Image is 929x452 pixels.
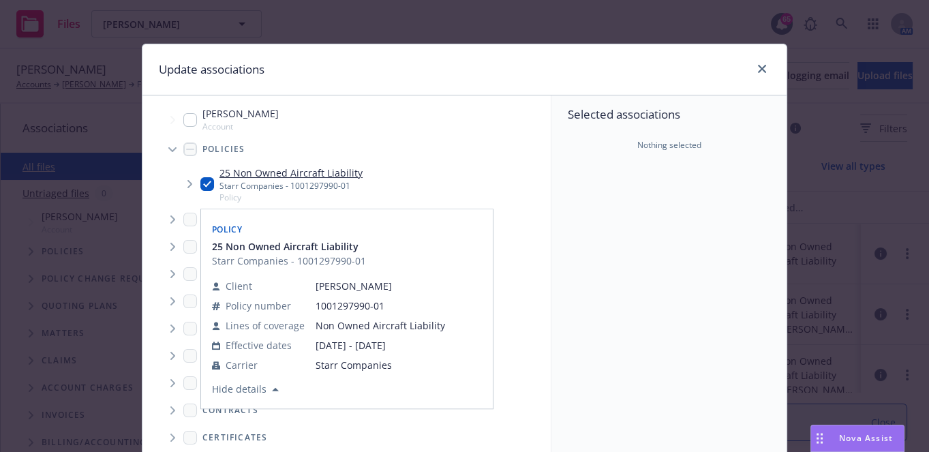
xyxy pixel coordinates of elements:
[226,339,292,353] span: Effective dates
[159,61,264,78] h1: Update associations
[637,139,701,151] span: Nothing selected
[202,434,267,442] span: Certificates
[212,240,366,254] button: 25 Non Owned Aircraft Liability
[212,224,242,236] span: Policy
[212,254,366,269] span: Starr Companies - 1001297990-01
[316,299,445,314] span: 1001297990-01
[202,121,279,132] span: Account
[202,406,258,415] span: Contracts
[754,61,770,77] a: close
[316,280,445,294] span: [PERSON_NAME]
[316,339,445,353] span: [DATE] - [DATE]
[219,166,363,180] a: 25 Non Owned Aircraft Liability
[810,425,904,452] button: Nova Assist
[316,319,445,333] span: Non Owned Aircraft Liability
[207,381,284,397] button: Hide details
[568,106,770,123] span: Selected associations
[811,425,828,451] div: Drag to move
[226,280,252,294] span: Client
[839,432,893,444] span: Nova Assist
[142,104,551,369] div: Tree Example
[219,180,363,192] div: Starr Companies - 1001297990-01
[212,240,359,254] span: 25 Non Owned Aircraft Liability
[202,145,245,153] span: Policies
[226,299,291,314] span: Policy number
[202,106,279,121] span: [PERSON_NAME]
[219,192,363,203] span: Policy
[226,359,258,373] span: Carrier
[316,359,445,373] span: Starr Companies
[226,319,305,333] span: Lines of coverage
